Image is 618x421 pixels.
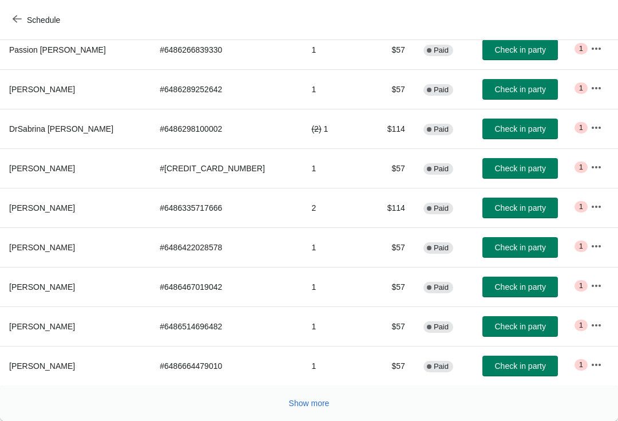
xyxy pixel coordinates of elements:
span: [PERSON_NAME] [9,85,75,94]
td: # 6486514696482 [150,306,302,346]
td: 1 [302,30,370,69]
span: Check in party [495,203,546,213]
span: Passion [PERSON_NAME] [9,45,106,54]
span: Check in party [495,124,546,133]
span: 1 [579,281,583,290]
span: [PERSON_NAME] [9,322,75,331]
span: Check in party [495,243,546,252]
button: Show more [284,393,334,414]
td: # 6486664479010 [150,346,302,385]
span: 1 [579,84,583,93]
span: Paid [434,85,449,95]
span: Check in party [495,85,546,94]
span: [PERSON_NAME] [9,282,75,292]
span: 1 [579,44,583,53]
span: Check in party [495,164,546,173]
td: $57 [370,30,414,69]
td: $57 [370,227,414,267]
td: $57 [370,267,414,306]
span: 1 [579,360,583,369]
span: [PERSON_NAME] [9,164,75,173]
td: # 6486266839330 [150,30,302,69]
span: Schedule [27,15,60,25]
span: Paid [434,164,449,174]
button: Check in party [482,277,558,297]
button: Check in party [482,79,558,100]
button: Check in party [482,119,558,139]
td: # 6486467019042 [150,267,302,306]
button: Check in party [482,237,558,258]
button: Check in party [482,198,558,218]
td: # 6486422028578 [150,227,302,267]
span: Check in party [495,45,546,54]
span: [PERSON_NAME] [9,203,75,213]
button: Check in party [482,356,558,376]
td: # 6486335717666 [150,188,302,227]
span: 1 [579,123,583,132]
span: Show more [289,399,330,408]
span: 1 [579,163,583,172]
span: Paid [434,204,449,213]
td: 1 [302,267,370,306]
td: 1 [302,306,370,346]
span: Paid [434,125,449,134]
span: [PERSON_NAME] [9,243,75,252]
button: Schedule [6,10,69,30]
span: Paid [434,243,449,253]
td: $114 [370,109,414,148]
td: 2 [302,188,370,227]
span: Paid [434,322,449,332]
td: 1 [302,346,370,385]
span: 1 [579,321,583,330]
td: $57 [370,148,414,188]
span: 1 [579,202,583,211]
td: 1 [302,109,370,148]
td: # 6486289252642 [150,69,302,109]
button: Check in party [482,40,558,60]
span: Check in party [495,282,546,292]
button: Check in party [482,316,558,337]
span: 1 [579,242,583,251]
td: # 6486298100002 [150,109,302,148]
span: Check in party [495,361,546,371]
del: ( 2 ) [311,124,321,133]
td: $57 [370,306,414,346]
td: $57 [370,69,414,109]
span: DrSabrina [PERSON_NAME] [9,124,113,133]
td: 1 [302,148,370,188]
span: Paid [434,362,449,371]
span: Paid [434,46,449,55]
td: $114 [370,188,414,227]
span: [PERSON_NAME] [9,361,75,371]
button: Check in party [482,158,558,179]
td: 1 [302,69,370,109]
span: Check in party [495,322,546,331]
span: Paid [434,283,449,292]
td: $57 [370,346,414,385]
td: 1 [302,227,370,267]
td: # [CREDIT_CARD_NUMBER] [150,148,302,188]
